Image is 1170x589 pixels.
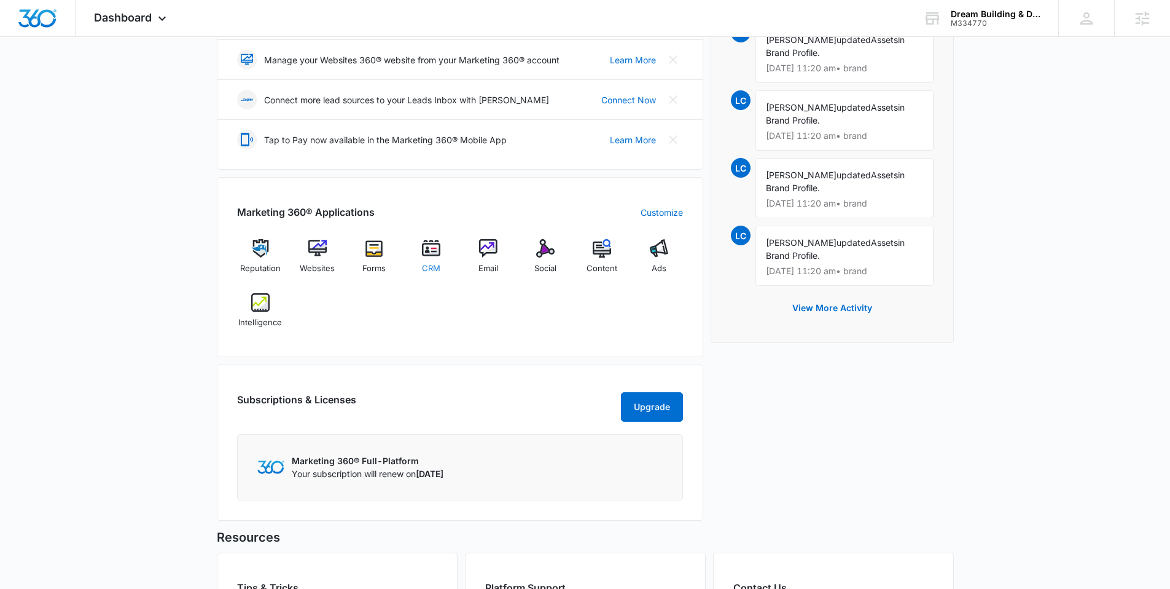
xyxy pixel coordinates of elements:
[416,468,443,479] span: [DATE]
[362,263,386,275] span: Forms
[641,206,683,219] a: Customize
[766,237,837,248] span: [PERSON_NAME]
[264,53,560,66] p: Manage your Websites 360® website from your Marketing 360® account
[240,263,281,275] span: Reputation
[465,239,512,283] a: Email
[94,11,152,24] span: Dashboard
[766,102,837,113] span: [PERSON_NAME]
[636,239,683,283] a: Ads
[731,226,751,245] span: LC
[422,263,440,275] span: CRM
[766,64,923,73] p: [DATE] 11:20 am • brand
[237,293,284,338] a: Intelligence
[871,237,898,248] span: Assets
[766,132,923,140] p: [DATE] 11:20 am • brand
[951,9,1040,19] div: account name
[292,467,443,480] p: Your subscription will renew on
[408,239,455,283] a: CRM
[766,199,923,208] p: [DATE] 11:20 am • brand
[264,93,549,106] p: Connect more lead sources to your Leads Inbox with [PERSON_NAME]
[766,170,837,180] span: [PERSON_NAME]
[478,263,498,275] span: Email
[663,90,683,109] button: Close
[731,90,751,110] span: LC
[837,170,871,180] span: updated
[587,263,617,275] span: Content
[780,293,884,323] button: View More Activity
[579,239,626,283] a: Content
[238,317,282,329] span: Intelligence
[837,34,871,45] span: updated
[294,239,341,283] a: Websites
[871,170,898,180] span: Assets
[264,133,507,146] p: Tap to Pay now available in the Marketing 360® Mobile App
[766,34,837,45] span: [PERSON_NAME]
[300,263,335,275] span: Websites
[257,461,284,473] img: Marketing 360 Logo
[521,239,569,283] a: Social
[871,102,898,113] span: Assets
[731,158,751,178] span: LC
[837,102,871,113] span: updated
[951,19,1040,28] div: account id
[217,528,954,547] h5: Resources
[837,237,871,248] span: updated
[610,53,656,66] a: Learn More
[610,133,656,146] a: Learn More
[237,239,284,283] a: Reputation
[292,454,443,467] p: Marketing 360® Full-Platform
[237,205,375,219] h2: Marketing 360® Applications
[351,239,398,283] a: Forms
[663,50,683,69] button: Close
[766,267,923,275] p: [DATE] 11:20 am • brand
[621,392,683,422] button: Upgrade
[237,392,356,417] h2: Subscriptions & Licenses
[871,34,898,45] span: Assets
[601,93,656,106] a: Connect Now
[652,263,666,275] span: Ads
[663,130,683,149] button: Close
[534,263,556,275] span: Social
